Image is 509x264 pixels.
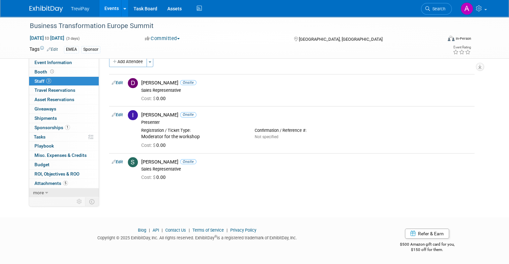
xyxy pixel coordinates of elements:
span: Misc. Expenses & Credits [34,153,87,158]
a: Budget [29,160,99,169]
span: Booth [34,69,55,74]
a: Edit [112,80,123,85]
a: Travel Reservations [29,86,99,95]
div: Copyright © 2025 ExhibitDay, Inc. All rights reserved. ExhibitDay is a registered trademark of Ex... [29,233,364,241]
img: Format-Inperson.png [448,36,454,41]
span: Onsite [180,80,196,85]
a: Refer & Earn [405,229,449,239]
div: [PERSON_NAME] [141,159,472,165]
a: Misc. Expenses & Credits [29,151,99,160]
span: Playbook [34,143,54,149]
div: Presenter [141,120,472,125]
div: $150 off for them. [374,247,480,253]
a: Booth [29,67,99,76]
a: Attachments5 [29,179,99,188]
a: Shipments [29,114,99,123]
a: Playbook [29,142,99,151]
span: | [225,228,229,233]
span: Shipments [34,115,57,121]
span: | [147,228,152,233]
span: Giveaways [34,106,56,111]
div: [PERSON_NAME] [141,112,472,118]
a: Asset Reservations [29,95,99,104]
span: Onsite [180,159,196,164]
div: [PERSON_NAME] [141,80,472,86]
div: Sales Representative [141,88,472,93]
span: Travel Reservations [34,87,75,93]
a: Event Information [29,58,99,67]
span: | [160,228,164,233]
span: [GEOGRAPHIC_DATA], [GEOGRAPHIC_DATA] [299,37,383,42]
span: more [33,190,44,195]
sup: ® [215,235,217,238]
a: Tasks [29,133,99,142]
span: Staff [34,78,51,84]
img: D.jpg [128,78,138,88]
img: S.jpg [128,157,138,167]
a: Giveaways [29,104,99,113]
td: Tags [29,46,58,53]
div: Moderator for the workshop [141,134,245,140]
a: Edit [112,112,123,117]
span: 5 [63,181,68,186]
span: | [187,228,191,233]
a: API [153,228,159,233]
div: Event Rating [453,46,471,49]
span: Onsite [180,112,196,117]
a: Blog [138,228,146,233]
a: Search [421,3,452,15]
span: Event Information [34,60,72,65]
a: ROI, Objectives & ROO [29,170,99,179]
td: Toggle Event Tabs [85,197,99,206]
span: 0.00 [141,175,168,180]
a: Terms of Service [192,228,224,233]
a: Staff3 [29,77,99,86]
span: Cost: $ [141,96,156,101]
div: Business Transformation Europe Summit [27,20,434,32]
span: to [44,35,50,41]
div: $500 Amazon gift card for you, [374,237,480,253]
div: In-Person [455,36,471,41]
button: Add Attendee [109,56,147,67]
span: Asset Reservations [34,97,74,102]
span: Budget [34,162,50,167]
a: more [29,188,99,197]
span: 0.00 [141,143,168,148]
img: Alen Lovric [460,2,473,15]
div: Registration / Ticket Type: [141,128,245,133]
span: [DATE] [DATE] [29,35,65,41]
img: I.jpg [128,110,138,120]
button: Committed [143,35,182,42]
span: Sponsorships [34,125,70,130]
span: (3 days) [66,36,80,41]
div: Event Format [406,35,471,45]
span: TreviPay [71,6,89,11]
a: Edit [112,160,123,164]
a: Contact Us [165,228,186,233]
img: ExhibitDay [29,6,63,12]
span: 0.00 [141,96,168,101]
div: EMEA [64,46,79,53]
span: Cost: $ [141,143,156,148]
span: Tasks [34,134,46,140]
div: Confirmation / Reference #: [255,128,358,133]
span: Cost: $ [141,175,156,180]
span: 3 [46,78,51,83]
span: Booth not reserved yet [49,69,55,74]
span: Not specified [255,135,278,139]
span: ROI, Objectives & ROO [34,171,79,177]
span: Attachments [34,181,68,186]
a: Sponsorships1 [29,123,99,132]
span: 1 [65,125,70,130]
span: Search [430,6,445,11]
a: Edit [47,47,58,52]
a: Privacy Policy [230,228,256,233]
div: Sales Representative [141,167,472,172]
div: Sponsor [81,46,100,53]
td: Personalize Event Tab Strip [74,197,85,206]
